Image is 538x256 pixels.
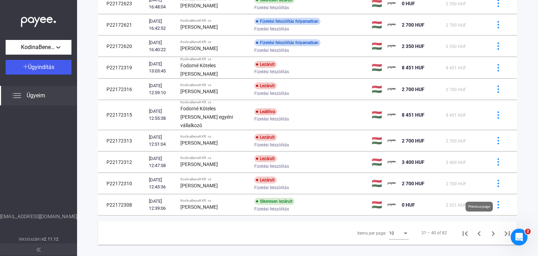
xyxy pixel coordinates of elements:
[388,85,396,94] img: payee-logo
[254,155,277,162] div: Lezárult
[446,181,466,186] span: 2 700 HUF
[369,14,385,35] td: 🇭🇺
[458,226,472,240] button: First page
[369,173,385,194] td: 🇭🇺
[254,134,277,141] div: Lezárult
[389,231,394,236] span: 10
[369,130,385,151] td: 🇭🇺
[254,4,289,12] span: Fizetési felszólítás
[6,60,71,75] button: Ügyindítás
[254,82,277,89] div: Lezárult
[446,113,466,118] span: 8 451 HUF
[180,183,218,188] strong: [PERSON_NAME]
[389,229,409,237] mat-select: Items per page:
[446,160,466,165] span: 3 400 HUF
[369,36,385,57] td: 🇭🇺
[180,134,249,139] div: KodinaBenett Kft. vs
[491,133,505,148] button: more-blue
[180,89,218,94] strong: [PERSON_NAME]
[357,229,386,237] div: Items per page:
[13,91,21,100] img: list.svg
[491,155,505,169] button: more-blue
[254,61,277,68] div: Lezárult
[98,130,146,151] td: P22172313
[254,46,289,55] span: Fizetési felszólítás
[500,226,514,240] button: Last page
[446,87,466,92] span: 2 700 HUF
[369,100,385,130] td: 🇭🇺
[254,115,289,123] span: Fizetési felszólítás
[495,180,502,187] img: more-blue
[388,158,396,166] img: payee-logo
[388,21,396,29] img: payee-logo
[98,173,146,194] td: P22172310
[149,108,175,122] div: [DATE] 12:55:38
[254,68,289,76] span: Fizetési felszólítás
[491,198,505,212] button: more-blue
[23,64,28,69] img: plus-white.svg
[421,229,447,237] div: 31 – 40 of 82
[495,64,502,71] img: more-blue
[369,57,385,78] td: 🇭🇺
[254,184,289,192] span: Fizetési felszólítás
[98,194,146,215] td: P22172308
[180,63,218,77] strong: Fodorné Köteles [PERSON_NAME]
[180,140,218,146] strong: [PERSON_NAME]
[98,79,146,100] td: P22172316
[180,161,218,167] strong: [PERSON_NAME]
[149,177,175,191] div: [DATE] 12:43:36
[495,85,502,93] img: more-blue
[388,137,396,145] img: payee-logo
[254,198,295,205] div: Sikeresen lezárult
[42,237,58,242] strong: v2.11.12
[402,181,425,186] span: 2 700 HUF
[27,91,45,100] span: Ügyeim
[369,79,385,100] td: 🇭🇺
[446,203,466,208] span: 2 351 HUF
[149,82,175,96] div: [DATE] 12:59:10
[21,43,56,51] span: KodinaBenett Kft.
[495,111,502,119] img: more-blue
[486,226,500,240] button: Next page
[472,226,486,240] button: Previous page
[254,177,277,184] div: Lezárult
[98,57,146,78] td: P22172319
[388,179,396,188] img: payee-logo
[491,39,505,54] button: more-blue
[402,202,415,208] span: 0 HUF
[491,108,505,122] button: more-blue
[180,156,249,160] div: KodinaBenett Kft. vs
[254,25,289,33] span: Fizetési felszólítás
[98,14,146,35] td: P22172621
[149,18,175,32] div: [DATE] 16:42:52
[98,152,146,173] td: P22172312
[254,141,289,149] span: Fizetési felszólítás
[180,57,249,61] div: KodinaBenett Kft. vs
[180,40,249,44] div: KodinaBenett Kft. vs
[388,42,396,50] img: payee-logo
[180,19,249,23] div: KodinaBenett Kft. vs
[388,111,396,119] img: payee-logo
[149,155,175,169] div: [DATE] 12:47:58
[180,46,218,51] strong: [PERSON_NAME]
[98,100,146,130] td: P22172315
[402,65,425,70] span: 8 451 HUF
[28,64,54,70] span: Ügyindítás
[495,42,502,50] img: more-blue
[254,108,277,115] div: Leállítva
[180,24,218,30] strong: [PERSON_NAME]
[465,202,493,212] div: Previous page
[254,89,289,98] span: Fizetési felszólítás
[525,229,531,234] span: 2
[402,159,425,165] span: 3 400 HUF
[254,162,289,171] span: Fizetési felszólítás
[446,1,466,6] span: 2 350 HUF
[254,205,289,213] span: Fizetési felszólítás
[495,21,502,28] img: more-blue
[511,229,527,245] iframe: Intercom live chat
[149,39,175,53] div: [DATE] 16:40:22
[369,152,385,173] td: 🇭🇺
[149,134,175,148] div: [DATE] 12:51:04
[180,199,249,203] div: KodinaBenett Kft. vs
[149,61,175,75] div: [DATE] 13:03:45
